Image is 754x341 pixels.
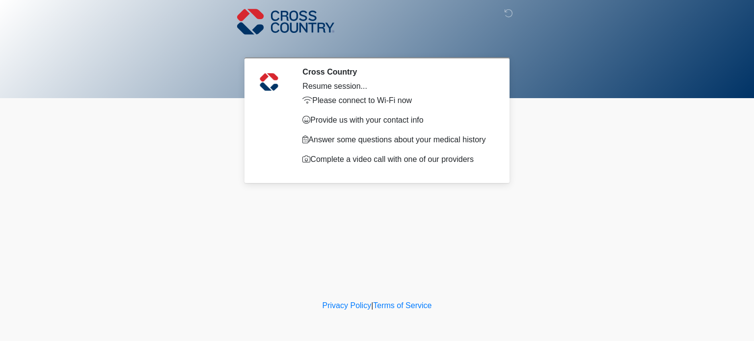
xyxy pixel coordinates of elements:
img: Cross Country Logo [237,7,334,36]
div: Resume session... [302,80,492,92]
a: Terms of Service [373,301,431,310]
a: Privacy Policy [323,301,372,310]
h2: Cross Country [302,67,492,77]
img: Agent Avatar [254,67,284,97]
a: | [371,301,373,310]
h1: ‎ ‎ ‎ [240,35,514,53]
p: Provide us with your contact info [302,114,492,126]
p: Answer some questions about your medical history [302,134,492,146]
p: Complete a video call with one of our providers [302,154,492,165]
p: Please connect to Wi-Fi now [302,95,492,106]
